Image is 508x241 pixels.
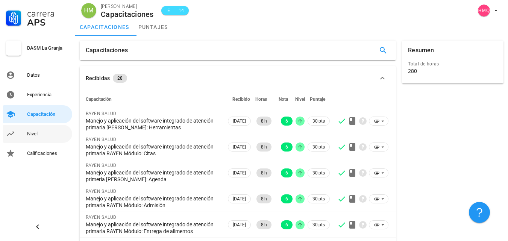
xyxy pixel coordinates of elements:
div: Capacitaciones [101,10,154,18]
div: avatar [81,3,96,18]
th: Horas [252,90,273,108]
div: Manejo y aplicación del software integrado de atención primaria RAYEN Módulo: Citas [86,143,220,157]
div: Total de horas [408,60,497,68]
span: Capacitación [86,97,112,102]
div: Calificaciones [27,150,69,156]
div: Resumen [408,41,434,60]
div: avatar [478,5,490,17]
th: Puntaje [306,90,331,108]
span: [DATE] [233,169,246,177]
div: APS [27,18,69,27]
span: 6 [285,117,288,126]
th: Nota [273,90,294,108]
span: 30 pts [312,143,325,151]
span: [DATE] [233,117,246,125]
span: 8 h [261,142,267,152]
span: 6 [285,194,288,203]
span: Horas [255,97,267,102]
span: RAYEN SALUD [86,189,116,194]
span: [DATE] [233,221,246,229]
span: [DATE] [233,143,246,151]
span: RAYEN SALUD [86,163,116,168]
span: 14 [178,7,184,14]
div: Capacitaciones [86,41,128,60]
span: Nota [279,97,288,102]
div: [PERSON_NAME] [101,3,154,10]
a: Datos [3,66,72,84]
th: Capacitación [80,90,226,108]
span: 8 h [261,168,267,177]
a: Capacitación [3,105,72,123]
span: 8 h [261,194,267,203]
span: 8 h [261,117,267,126]
div: DASM La Granja [27,45,69,51]
div: Manejo y aplicación del software integrado de atención primaria RAYEN Módulo: Admisión [86,195,220,209]
div: Datos [27,72,69,78]
span: HMQ [478,5,490,17]
span: [DATE] [233,195,246,203]
a: Nivel [3,125,72,143]
span: 30 pts [312,169,325,177]
span: 8 h [261,220,267,229]
span: Puntaje [310,97,325,102]
div: Experiencia [27,92,69,98]
div: Manejo y aplicación del software integrado de atención primeria [PERSON_NAME]: Agenda [86,169,220,183]
th: Nivel [294,90,306,108]
a: Experiencia [3,86,72,104]
span: RAYEN SALUD [86,215,116,220]
button: Recibidas 28 [80,66,396,90]
div: Nivel [27,131,69,137]
span: 6 [285,142,288,152]
a: capacitaciones [75,18,134,36]
span: Recibido [232,97,250,102]
th: Recibido [226,90,252,108]
span: 28 [117,74,123,83]
span: HM [84,3,94,18]
div: Carrera [27,9,69,18]
div: Recibidas [86,74,110,82]
span: 6 [285,168,288,177]
button: avatar [473,4,502,17]
span: RAYEN SALUD [86,111,116,116]
div: Manejo y aplicación del software integrado de atención primaria RAYEN Módulo: Entrega de alimentos [86,221,220,235]
div: 280 [408,68,417,74]
div: Capacitación [27,111,69,117]
div: Manejo y aplicación del software integrado de atención primaria [PERSON_NAME]: Herramientas [86,117,220,131]
a: puntajes [134,18,173,36]
span: 6 [285,220,288,229]
span: RAYEN SALUD [86,137,116,142]
a: Calificaciones [3,144,72,162]
span: 30 pts [312,117,325,125]
span: 30 pts [312,221,325,229]
span: E [166,7,172,14]
span: 30 pts [312,195,325,203]
span: Nivel [295,97,305,102]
